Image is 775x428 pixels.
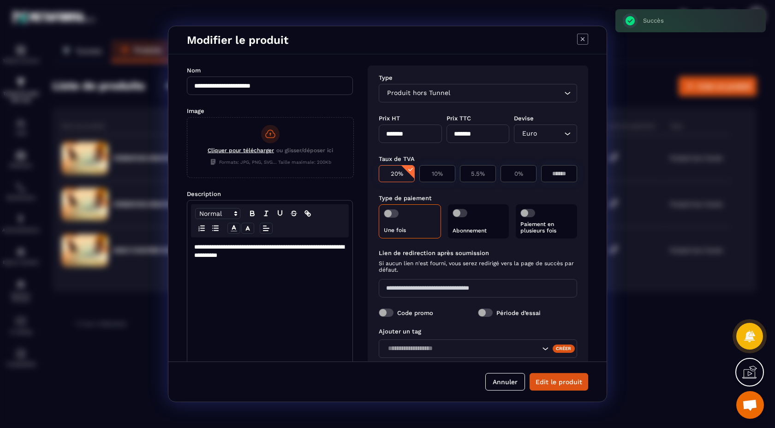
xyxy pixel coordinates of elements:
label: Lien de redirection après soumission [379,250,577,256]
span: Cliquer pour télécharger [208,147,274,154]
p: Abonnement [453,227,505,234]
label: Image [187,107,204,114]
div: Créer [553,345,575,353]
span: Produit hors Tunnel [385,88,452,98]
p: 10% [424,170,450,177]
label: Prix HT [379,115,400,122]
label: Nom [187,67,201,74]
button: Annuler [485,373,525,391]
label: Type de paiement [379,195,432,202]
div: Ouvrir le chat [736,391,764,419]
label: Devise [514,115,534,122]
input: Search for option [539,129,562,139]
h4: Modifier le produit [187,34,288,47]
label: Prix TTC [447,115,471,122]
label: Code promo [397,309,433,316]
label: Description [187,190,221,197]
label: Type [379,74,393,81]
div: Search for option [379,339,577,358]
label: Ajouter un tag [379,328,421,335]
label: Taux de TVA [379,155,415,162]
span: ou glisser/déposer ici [276,147,333,156]
p: 20% [384,170,410,177]
input: Search for option [385,344,540,354]
span: Si aucun lien n'est fourni, vous serez redirigé vers la page de succès par défaut. [379,260,577,273]
p: 5.5% [465,170,491,177]
button: Edit le produit [530,373,588,391]
p: 0% [506,170,531,177]
span: Formats: JPG, PNG, SVG... Taille maximale: 200Kb [210,159,331,165]
p: Une fois [384,227,436,233]
div: Search for option [514,125,577,143]
input: Search for option [452,88,562,98]
p: Paiement en plusieurs fois [520,221,572,234]
div: Search for option [379,84,577,102]
label: Période d’essai [496,309,541,316]
span: Euro [520,129,539,139]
